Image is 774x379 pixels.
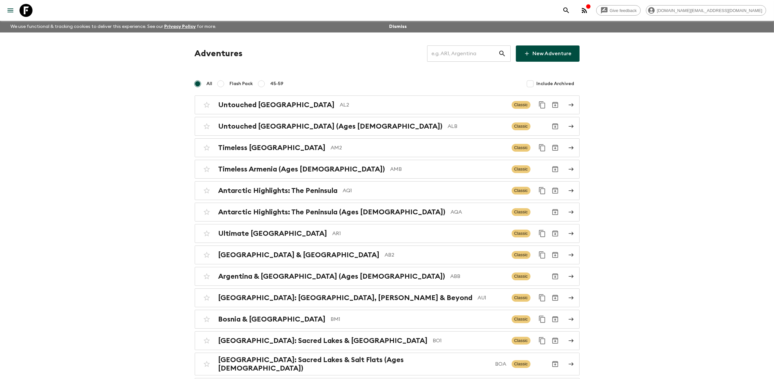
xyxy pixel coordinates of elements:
[448,122,506,130] p: ALB
[331,144,506,152] p: AM2
[4,4,17,17] button: menu
[495,360,506,368] p: BOA
[218,294,473,302] h2: [GEOGRAPHIC_DATA]: [GEOGRAPHIC_DATA], [PERSON_NAME] & Beyond
[549,163,562,176] button: Archive
[218,229,327,238] h2: Ultimate [GEOGRAPHIC_DATA]
[451,208,506,216] p: AQA
[516,45,580,62] a: New Adventure
[218,144,326,152] h2: Timeless [GEOGRAPHIC_DATA]
[427,44,498,63] input: e.g. AR1, Argentina
[8,21,219,32] p: We use functional & tracking cookies to deliver this experience. See our for more.
[512,122,531,130] span: Classic
[164,24,196,29] a: Privacy Policy
[195,246,580,264] a: [GEOGRAPHIC_DATA] & [GEOGRAPHIC_DATA]AB2ClassicDuplicate for 45-59Archive
[549,291,562,304] button: Archive
[549,206,562,219] button: Archive
[195,331,580,350] a: [GEOGRAPHIC_DATA]: Sacred Lakes & [GEOGRAPHIC_DATA]BO1ClassicDuplicate for 45-59Archive
[195,95,580,114] a: Untouched [GEOGRAPHIC_DATA]AL2ClassicDuplicate for 45-59Archive
[218,165,385,173] h2: Timeless Armenia (Ages [DEMOGRAPHIC_DATA])
[343,187,506,195] p: AQ1
[218,251,380,259] h2: [GEOGRAPHIC_DATA] & [GEOGRAPHIC_DATA]
[218,186,338,195] h2: Antarctic Highlights: The Peninsula
[549,141,562,154] button: Archive
[195,353,580,375] a: [GEOGRAPHIC_DATA]: Sacred Lakes & Salt Flats (Ages [DEMOGRAPHIC_DATA])BOAClassicArchive
[512,165,531,173] span: Classic
[195,138,580,157] a: Timeless [GEOGRAPHIC_DATA]AM2ClassicDuplicate for 45-59Archive
[549,313,562,326] button: Archive
[549,227,562,240] button: Archive
[536,184,549,197] button: Duplicate for 45-59
[207,81,213,87] span: All
[195,117,580,136] a: Untouched [GEOGRAPHIC_DATA] (Ages [DEMOGRAPHIC_DATA])ALBClassicArchive
[512,144,531,152] span: Classic
[387,22,408,31] button: Dismiss
[195,160,580,179] a: Timeless Armenia (Ages [DEMOGRAPHIC_DATA])AMBClassicArchive
[512,360,531,368] span: Classic
[549,184,562,197] button: Archive
[270,81,284,87] span: 45-59
[536,227,549,240] button: Duplicate for 45-59
[549,358,562,371] button: Archive
[512,187,531,195] span: Classic
[385,251,506,259] p: AB2
[218,122,443,131] h2: Untouched [GEOGRAPHIC_DATA] (Ages [DEMOGRAPHIC_DATA])
[195,203,580,221] a: Antarctic Highlights: The Peninsula (Ages [DEMOGRAPHIC_DATA])AQAClassicArchive
[596,5,641,16] a: Give feedback
[512,101,531,109] span: Classic
[195,267,580,286] a: Argentina & [GEOGRAPHIC_DATA] (Ages [DEMOGRAPHIC_DATA])ABBClassicArchive
[433,337,506,345] p: BO1
[536,141,549,154] button: Duplicate for 45-59
[549,120,562,133] button: Archive
[195,224,580,243] a: Ultimate [GEOGRAPHIC_DATA]AR1ClassicDuplicate for 45-59Archive
[549,334,562,347] button: Archive
[512,294,531,302] span: Classic
[195,288,580,307] a: [GEOGRAPHIC_DATA]: [GEOGRAPHIC_DATA], [PERSON_NAME] & BeyondAU1ClassicDuplicate for 45-59Archive
[536,291,549,304] button: Duplicate for 45-59
[512,272,531,280] span: Classic
[536,313,549,326] button: Duplicate for 45-59
[512,337,531,345] span: Classic
[218,208,446,216] h2: Antarctic Highlights: The Peninsula (Ages [DEMOGRAPHIC_DATA])
[512,315,531,323] span: Classic
[390,165,506,173] p: AMB
[218,272,445,281] h2: Argentina & [GEOGRAPHIC_DATA] (Ages [DEMOGRAPHIC_DATA])
[333,230,506,237] p: AR1
[230,81,253,87] span: Flash Pack
[549,248,562,261] button: Archive
[549,98,562,111] button: Archive
[560,4,573,17] button: search adventures
[331,315,506,323] p: BM1
[537,81,574,87] span: Include Archived
[478,294,506,302] p: AU1
[218,101,335,109] h2: Untouched [GEOGRAPHIC_DATA]
[340,101,506,109] p: AL2
[218,356,490,373] h2: [GEOGRAPHIC_DATA]: Sacred Lakes & Salt Flats (Ages [DEMOGRAPHIC_DATA])
[606,8,640,13] span: Give feedback
[653,8,766,13] span: [DOMAIN_NAME][EMAIL_ADDRESS][DOMAIN_NAME]
[512,208,531,216] span: Classic
[536,248,549,261] button: Duplicate for 45-59
[646,5,766,16] div: [DOMAIN_NAME][EMAIL_ADDRESS][DOMAIN_NAME]
[195,181,580,200] a: Antarctic Highlights: The PeninsulaAQ1ClassicDuplicate for 45-59Archive
[512,251,531,259] span: Classic
[536,334,549,347] button: Duplicate for 45-59
[536,98,549,111] button: Duplicate for 45-59
[512,230,531,237] span: Classic
[195,47,243,60] h1: Adventures
[451,272,506,280] p: ABB
[549,270,562,283] button: Archive
[195,310,580,329] a: Bosnia & [GEOGRAPHIC_DATA]BM1ClassicDuplicate for 45-59Archive
[218,315,326,323] h2: Bosnia & [GEOGRAPHIC_DATA]
[218,336,428,345] h2: [GEOGRAPHIC_DATA]: Sacred Lakes & [GEOGRAPHIC_DATA]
